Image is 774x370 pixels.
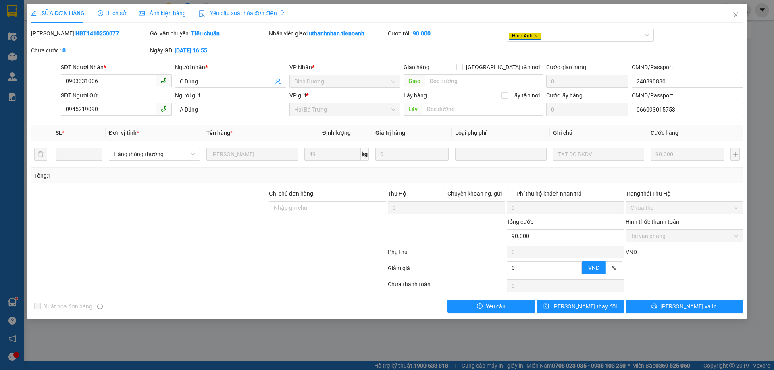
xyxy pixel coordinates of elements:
span: Hàng thông thường [114,148,195,160]
div: Giảm giá [387,264,506,278]
b: 90.000 [413,30,431,37]
img: icon [199,10,205,17]
button: save[PERSON_NAME] thay đổi [537,300,624,313]
span: Hình Ảnh [509,33,541,40]
input: Cước lấy hàng [546,103,628,116]
span: close [534,34,538,38]
input: Dọc đường [425,74,543,87]
span: Yêu cầu xuất hóa đơn điện tử [199,10,284,17]
span: Phí thu hộ khách nhận trả [513,189,585,198]
span: Cước hàng [651,130,678,136]
label: Hình thức thanh toán [626,219,679,225]
button: plus [730,148,739,161]
span: Chưa thu [630,202,738,214]
span: user-add [275,78,281,85]
th: Loại phụ phí [452,125,549,141]
label: Ghi chú đơn hàng [269,190,313,197]
span: [GEOGRAPHIC_DATA] tận nơi [463,63,543,72]
b: luthanhnhan.tienoanh [307,30,364,37]
div: Nhân viên giao: [269,29,386,38]
span: VND [626,249,637,255]
div: Người gửi [175,91,286,100]
div: Trạng thái Thu Hộ [626,189,743,198]
span: Lấy [404,103,422,116]
span: Lấy tận nơi [508,91,543,100]
span: Thu Hộ [388,190,406,197]
div: Người nhận [175,63,286,72]
span: VND [588,265,599,271]
button: delete [34,148,47,161]
input: VD: Bàn, Ghế [206,148,298,161]
div: [PERSON_NAME]: [31,29,148,38]
span: Tổng cước [507,219,533,225]
input: Cước giao hàng [546,75,628,88]
div: CMND/Passport [632,91,743,100]
span: phone [160,77,167,84]
span: phone [160,105,167,112]
span: Tên hàng [206,130,233,136]
span: Giao hàng [404,64,429,70]
span: [PERSON_NAME] và In [660,302,717,311]
span: Yêu cầu [486,302,506,311]
span: picture [139,10,145,16]
span: SỬA ĐƠN HÀNG [31,10,85,17]
th: Ghi chú [550,125,647,141]
input: Ghi Chú [553,148,644,161]
span: clock-circle [98,10,103,16]
div: SĐT Người Gửi [61,91,172,100]
div: Gói vận chuyển: [150,29,267,38]
span: Đơn vị tính [109,130,139,136]
b: HBT1410250077 [75,30,119,37]
div: Ngày GD: [150,46,267,55]
span: Giao [404,74,425,87]
button: exclamation-circleYêu cầu [447,300,535,313]
span: info-circle [97,304,103,309]
span: close [732,12,739,18]
span: Giá trị hàng [375,130,405,136]
div: VP gửi [289,91,400,100]
span: VP Nhận [289,64,312,70]
span: edit [31,10,37,16]
span: Tại văn phòng [630,230,738,242]
span: Hai Bà Trưng [294,103,395,116]
input: 0 [375,148,449,161]
button: printer[PERSON_NAME] và In [626,300,743,313]
b: 0 [62,47,66,54]
div: SĐT Người Nhận [61,63,172,72]
label: Cước giao hàng [546,64,586,70]
button: Close [724,4,747,27]
div: CMND/Passport [632,63,743,72]
div: Cước rồi : [388,29,505,38]
span: % [612,265,616,271]
span: kg [361,148,369,161]
span: save [543,303,549,310]
span: SL [56,130,62,136]
b: [DATE] 16:55 [175,47,207,54]
input: Ghi chú đơn hàng [269,201,386,214]
span: Ảnh kiện hàng [139,10,186,17]
div: Tổng: 1 [34,171,299,180]
input: Dọc đường [422,103,543,116]
div: Chưa cước : [31,46,148,55]
label: Cước lấy hàng [546,92,583,99]
span: Xuất hóa đơn hàng [41,302,96,311]
div: Chưa thanh toán [387,280,506,294]
div: Phụ thu [387,248,506,262]
span: Định lượng [322,130,351,136]
span: Bình Dương [294,75,395,87]
input: 0 [651,148,724,161]
span: Chuyển khoản ng. gửi [444,189,505,198]
span: [PERSON_NAME] thay đổi [552,302,617,311]
span: printer [651,303,657,310]
span: Lịch sử [98,10,126,17]
b: Tiêu chuẩn [191,30,220,37]
span: exclamation-circle [477,303,483,310]
span: Lấy hàng [404,92,427,99]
